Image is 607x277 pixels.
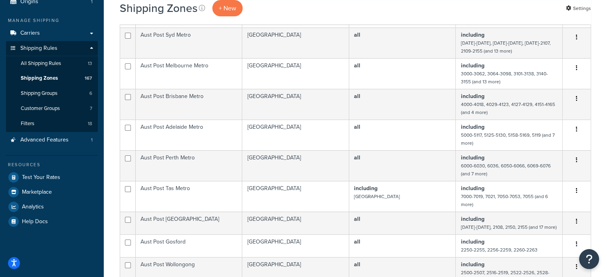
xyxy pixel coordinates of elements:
[6,56,98,71] a: All Shipping Rules 13
[461,224,556,231] small: [DATE]-[DATE], 2108, 2150, 2155 (and 17 more)
[461,162,550,177] small: 6000-6030, 6036, 6050-6066, 6069-6076 (and 7 more)
[461,132,554,147] small: 5000-5117, 5125-5130, 5158-5169, 5119 (and 7 more)
[6,56,98,71] li: All Shipping Rules
[21,105,60,112] span: Customer Groups
[354,184,378,193] b: including
[354,31,360,39] b: all
[354,260,360,269] b: all
[242,234,349,257] td: [GEOGRAPHIC_DATA]
[461,184,484,193] b: including
[22,174,60,181] span: Test Your Rates
[20,137,69,143] span: Advanced Features
[22,189,52,196] span: Marketplace
[21,120,34,127] span: Filters
[89,90,92,97] span: 6
[136,120,242,150] td: Aust Post Adelaide Metro
[354,61,360,70] b: all
[6,185,98,199] a: Marketplace
[242,150,349,181] td: [GEOGRAPHIC_DATA]
[242,120,349,150] td: [GEOGRAPHIC_DATA]
[219,4,236,13] span: + New
[20,30,40,37] span: Carriers
[6,86,98,101] li: Shipping Groups
[461,246,537,253] small: 2250-2255, 2256-2259, 2260-2263
[566,3,591,14] a: Settings
[6,170,98,185] a: Test Your Rates
[354,193,400,200] small: [GEOGRAPHIC_DATA]
[20,45,57,52] span: Shipping Rules
[461,193,548,208] small: 7000-7019, 7021, 7050-7053, 7055 (and 6 more)
[91,137,93,143] span: 1
[6,133,98,147] li: Advanced Features
[461,215,484,223] b: including
[6,41,98,56] a: Shipping Rules
[136,212,242,234] td: Aust Post [GEOGRAPHIC_DATA]
[354,92,360,100] b: all
[579,249,599,269] button: Open Resource Center
[85,75,92,82] span: 167
[354,215,360,223] b: all
[242,181,349,212] td: [GEOGRAPHIC_DATA]
[461,92,484,100] b: including
[461,31,484,39] b: including
[88,60,92,67] span: 13
[6,116,98,131] a: Filters 18
[136,58,242,89] td: Aust Post Melbourne Metro
[242,212,349,234] td: [GEOGRAPHIC_DATA]
[461,61,484,70] b: including
[90,105,92,112] span: 7
[136,28,242,58] td: Aust Post Syd Metro
[242,28,349,58] td: [GEOGRAPHIC_DATA]
[88,120,92,127] span: 18
[242,89,349,120] td: [GEOGRAPHIC_DATA]
[6,101,98,116] li: Customer Groups
[136,234,242,257] td: Aust Post Gosford
[242,58,349,89] td: [GEOGRAPHIC_DATA]
[461,238,484,246] b: including
[6,26,98,41] a: Carriers
[461,260,484,269] b: including
[6,17,98,24] div: Manage Shipping
[461,101,555,116] small: 4000-4018, 4029-4123, 4127-4129, 4151-4165 (and 4 more)
[6,86,98,101] a: Shipping Groups 6
[6,71,98,86] a: Shipping Zones 167
[6,214,98,229] a: Help Docs
[6,116,98,131] li: Filters
[461,39,550,55] small: [DATE]-[DATE], [DATE]-[DATE], [DATE]-2107, 2109-2155 (and 13 more)
[136,181,242,212] td: Aust Post Tas Metro
[6,41,98,132] li: Shipping Rules
[6,161,98,168] div: Resources
[354,123,360,131] b: all
[461,123,484,131] b: including
[22,218,48,225] span: Help Docs
[461,153,484,162] b: including
[21,90,57,97] span: Shipping Groups
[354,238,360,246] b: all
[120,0,198,16] h1: Shipping Zones
[136,89,242,120] td: Aust Post Brisbane Metro
[6,71,98,86] li: Shipping Zones
[22,204,44,210] span: Analytics
[21,75,58,82] span: Shipping Zones
[6,133,98,147] a: Advanced Features 1
[6,101,98,116] a: Customer Groups 7
[354,153,360,162] b: all
[21,60,61,67] span: All Shipping Rules
[136,150,242,181] td: Aust Post Perth Metro
[461,70,548,85] small: 3000-3062, 3064-3098, 3101-3138, 3140-3155 (and 13 more)
[6,200,98,214] a: Analytics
